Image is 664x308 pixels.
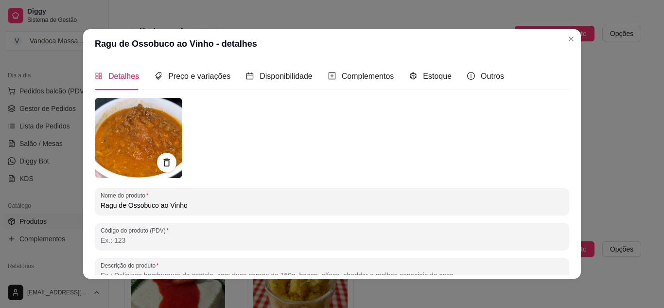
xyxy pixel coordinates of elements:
header: Ragu de Ossobuco ao Vinho - detalhes [83,29,581,58]
span: Complementos [342,72,394,80]
span: Detalhes [108,72,139,80]
span: Disponibilidade [260,72,313,80]
span: info-circle [467,72,475,80]
span: Estoque [423,72,452,80]
span: calendar [246,72,254,80]
button: Close [563,31,579,47]
span: appstore [95,72,103,80]
span: code-sandbox [409,72,417,80]
span: Outros [481,72,504,80]
label: Descrição do produto [101,261,162,270]
span: plus-square [328,72,336,80]
input: Nome do produto [101,200,563,210]
img: produto [95,98,182,178]
input: Código do produto (PDV) [101,236,563,245]
span: Preço e variações [168,72,230,80]
label: Nome do produto [101,191,152,199]
label: Código do produto (PDV) [101,226,172,235]
input: Descrição do produto [101,271,563,280]
span: tags [155,72,162,80]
